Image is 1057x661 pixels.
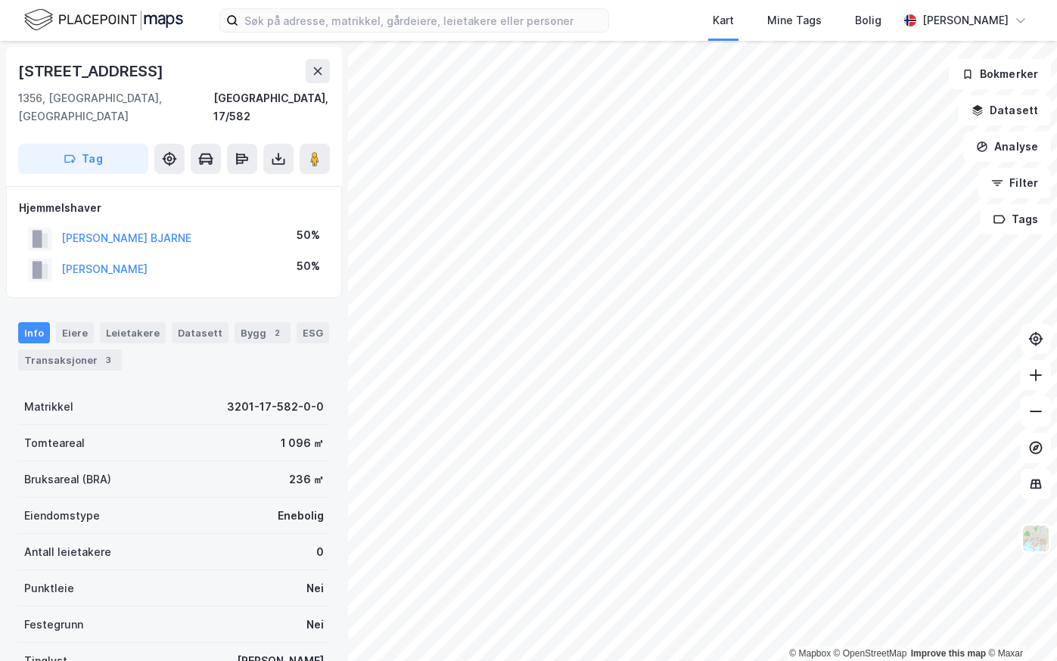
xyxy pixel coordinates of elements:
div: Transaksjoner [18,349,122,371]
div: Matrikkel [24,398,73,416]
div: Bygg [235,322,291,343]
a: Improve this map [911,648,986,659]
div: Bruksareal (BRA) [24,470,111,489]
div: Info [18,322,50,343]
div: ESG [297,322,329,343]
div: Bolig [855,11,881,29]
div: 236 ㎡ [289,470,324,489]
button: Filter [978,168,1051,198]
div: Mine Tags [767,11,822,29]
div: Kart [713,11,734,29]
div: [GEOGRAPHIC_DATA], 17/582 [213,89,331,126]
div: 0 [316,543,324,561]
div: [STREET_ADDRESS] [18,59,166,83]
div: 1356, [GEOGRAPHIC_DATA], [GEOGRAPHIC_DATA] [18,89,213,126]
div: 50% [297,226,320,244]
div: 3 [101,352,116,368]
a: OpenStreetMap [834,648,907,659]
div: Punktleie [24,579,74,597]
input: Søk på adresse, matrikkel, gårdeiere, leietakere eller personer [238,9,608,32]
button: Tags [981,204,1051,234]
div: Tomteareal [24,434,85,452]
div: 1 096 ㎡ [281,434,324,452]
div: Antall leietakere [24,543,111,561]
div: Datasett [172,322,228,343]
div: 3201-17-582-0-0 [227,398,324,416]
button: Bokmerker [949,59,1051,89]
div: Leietakere [100,322,166,343]
button: Datasett [959,95,1051,126]
a: Mapbox [789,648,831,659]
img: logo.f888ab2527a4732fd821a326f86c7f29.svg [24,7,183,33]
div: 50% [297,257,320,275]
iframe: Chat Widget [981,588,1057,661]
div: Festegrunn [24,616,83,634]
div: Eiendomstype [24,507,100,525]
div: [PERSON_NAME] [922,11,1009,29]
div: Nei [306,616,324,634]
div: Eiere [56,322,94,343]
div: 2 [269,325,284,340]
div: Hjemmelshaver [19,199,329,217]
div: Nei [306,579,324,597]
img: Z [1021,524,1050,553]
button: Tag [18,144,148,174]
button: Analyse [963,132,1051,162]
div: Enebolig [278,507,324,525]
